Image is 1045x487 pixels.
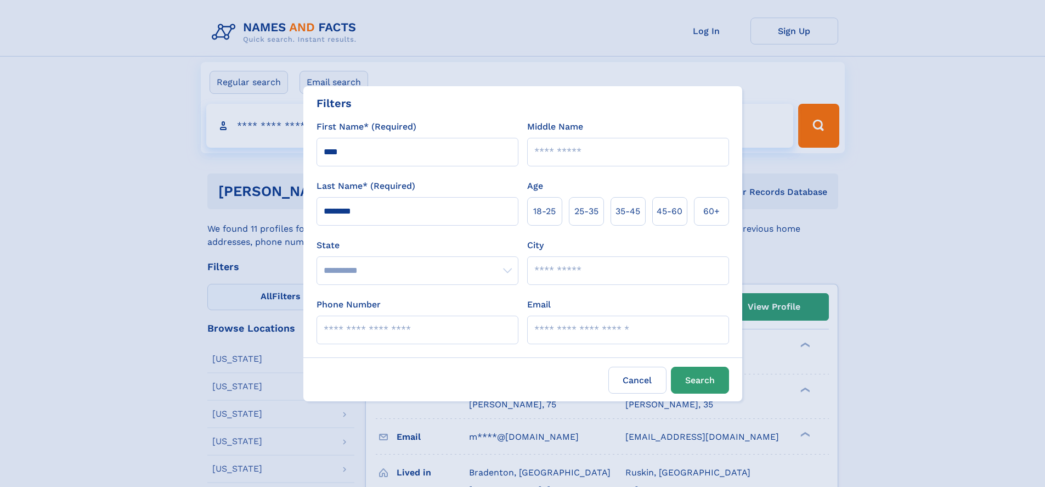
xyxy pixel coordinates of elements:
[317,180,415,193] label: Last Name* (Required)
[317,298,381,311] label: Phone Number
[317,120,416,133] label: First Name* (Required)
[671,367,729,394] button: Search
[317,95,352,111] div: Filters
[608,367,666,394] label: Cancel
[527,120,583,133] label: Middle Name
[527,298,551,311] label: Email
[527,180,543,193] label: Age
[615,205,640,218] span: 35‑45
[574,205,598,218] span: 25‑35
[657,205,682,218] span: 45‑60
[317,239,518,252] label: State
[703,205,720,218] span: 60+
[533,205,556,218] span: 18‑25
[527,239,544,252] label: City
